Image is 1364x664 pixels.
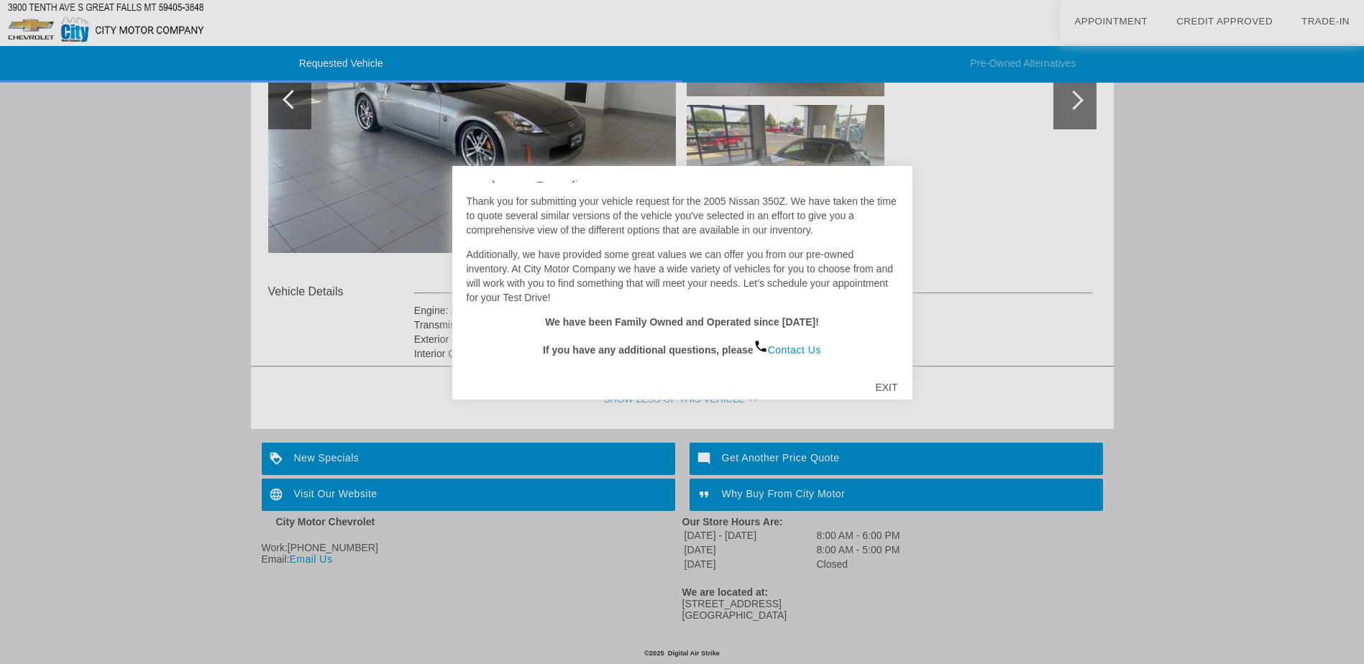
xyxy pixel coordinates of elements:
[1176,16,1273,27] a: Credit Approved
[1074,16,1148,27] a: Appointment
[861,366,912,409] div: EXIT
[543,344,821,356] strong: If you have any additional questions, please
[545,316,819,328] strong: We have been Family Owned and Operated since [DATE]!
[754,344,821,356] a: Contact Us
[467,247,898,305] p: Additionally, we have provided some great values we can offer you from our pre-owned inventory. A...
[1301,16,1350,27] a: Trade-In
[467,194,898,237] p: Thank you for submitting your vehicle request for the 2005 Nissan 350Z. We have taken the time to...
[754,339,768,354] img: 415_phone-80.png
